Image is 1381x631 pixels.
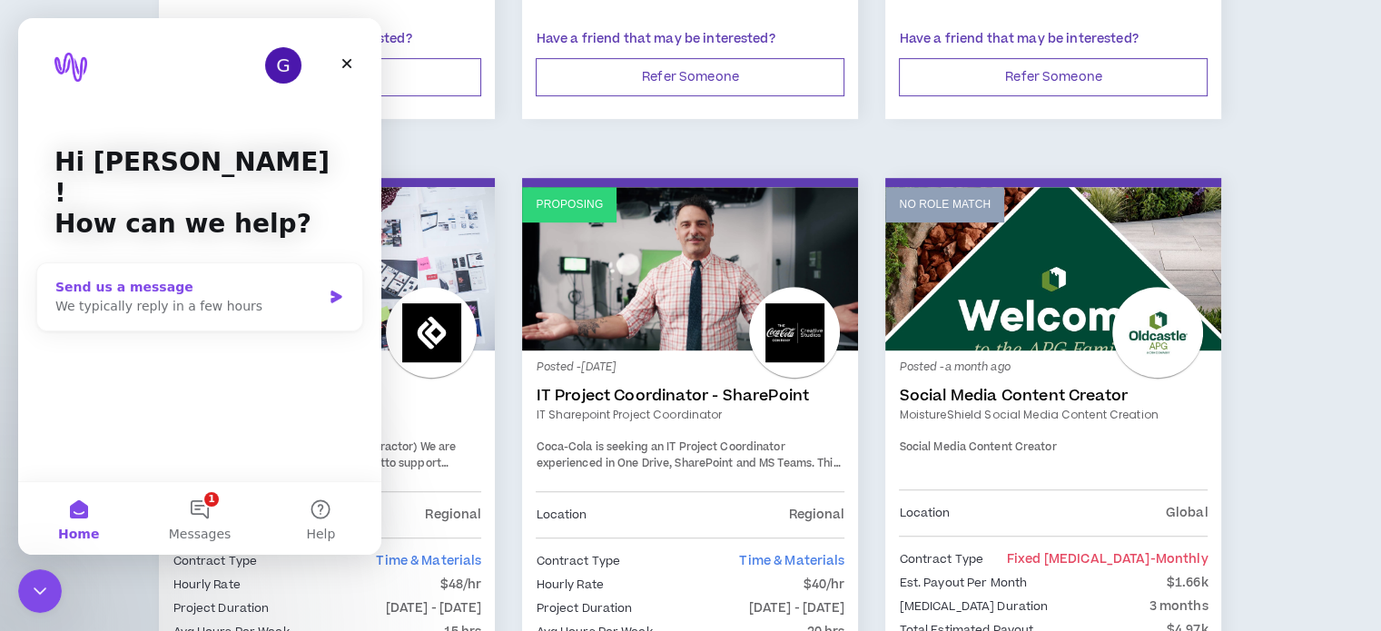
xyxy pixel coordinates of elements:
[1167,573,1208,593] p: $1.66k
[18,18,381,555] iframe: Intercom live chat
[899,573,1027,593] p: Est. Payout Per Month
[425,505,481,525] p: Regional
[522,187,858,350] a: Proposing
[899,58,1208,96] button: Refer Someone
[37,279,303,298] div: We typically reply in a few hours
[36,129,327,191] p: Hi [PERSON_NAME] !
[247,29,283,65] div: Profile image for Gabriella
[173,598,269,618] p: Project Duration
[37,260,303,279] div: Send us a message
[1149,550,1208,568] span: - monthly
[899,196,991,213] p: No Role Match
[151,509,213,522] span: Messages
[899,439,1056,455] span: Social Media Content Creator
[536,58,844,96] button: Refer Someone
[899,596,1048,616] p: [MEDICAL_DATA] Duration
[36,35,69,64] img: logo
[536,407,844,423] a: IT Sharepoint Project Coordinator
[804,575,845,595] p: $40/hr
[40,509,81,522] span: Home
[288,509,317,522] span: Help
[312,29,345,62] div: Close
[536,30,844,49] p: Have a friend that may be interested?
[36,191,327,222] p: How can we help?
[899,360,1208,376] p: Posted - a month ago
[536,360,844,376] p: Posted - [DATE]
[536,551,620,571] p: Contract Type
[386,598,482,618] p: [DATE] - [DATE]
[536,387,844,405] a: IT Project Coordinator - SharePoint
[536,505,587,525] p: Location
[739,552,844,570] span: Time & Materials
[885,187,1221,350] a: No Role Match
[376,552,481,570] span: Time & Materials
[788,505,844,525] p: Regional
[899,407,1208,423] a: MoistureShield Social Media Content Creation
[1149,596,1208,616] p: 3 months
[536,439,840,518] span: Coca-Cola is seeking an IT Project Coordinator experienced in One Drive, SharePoint and MS Teams....
[899,30,1208,49] p: Have a friend that may be interested?
[440,575,482,595] p: $48/hr
[18,569,62,613] iframe: Intercom live chat
[173,551,257,571] p: Contract Type
[1007,550,1208,568] span: Fixed [MEDICAL_DATA]
[536,575,603,595] p: Hourly Rate
[899,503,950,523] p: Location
[899,387,1208,405] a: Social Media Content Creator
[18,244,345,313] div: Send us a messageWe typically reply in a few hours
[749,598,845,618] p: [DATE] - [DATE]
[1166,503,1208,523] p: Global
[173,575,240,595] p: Hourly Rate
[536,196,603,213] p: Proposing
[242,464,363,537] button: Help
[121,464,242,537] button: Messages
[536,598,632,618] p: Project Duration
[899,549,983,569] p: Contract Type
